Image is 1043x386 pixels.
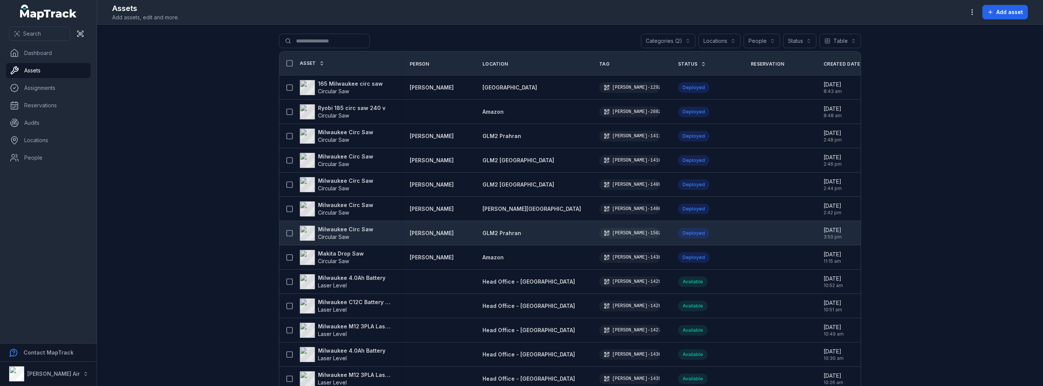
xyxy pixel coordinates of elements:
[824,113,842,119] span: 8:48 am
[318,298,392,306] strong: Milwaukee C12C Battery Charger
[824,323,844,337] time: 7/8/2025, 10:49:38 AM
[318,306,347,313] span: Laser Level
[824,258,841,264] span: 11:15 am
[824,307,842,313] span: 10:51 am
[824,372,843,386] time: 7/8/2025, 10:26:28 AM
[599,276,660,287] div: [PERSON_NAME]-1429
[482,303,575,309] span: Head Office - [GEOGRAPHIC_DATA]
[824,226,842,234] span: [DATE]
[482,326,575,334] a: Head Office - [GEOGRAPHIC_DATA]
[824,161,842,167] span: 2:46 pm
[300,250,364,265] a: Makita Drop SawCircular Saw
[300,226,373,241] a: Milwaukee Circ SawCircular Saw
[318,226,373,233] strong: Milwaukee Circ Saw
[410,229,454,237] strong: [PERSON_NAME]
[318,258,349,264] span: Circular Saw
[824,234,842,240] span: 3:50 pm
[6,98,91,113] a: Reservations
[824,154,842,167] time: 7/13/2025, 2:46:48 PM
[410,132,454,140] strong: [PERSON_NAME]
[824,355,844,361] span: 10:30 am
[482,375,575,383] a: Head Office - [GEOGRAPHIC_DATA]
[482,278,575,286] a: Head Office - [GEOGRAPHIC_DATA]
[678,228,709,239] div: Deployed
[824,331,844,337] span: 10:49 am
[599,325,660,336] div: [PERSON_NAME]-1427
[300,347,385,362] a: Milwaukee 4.0Ah BatteryLaser Level
[982,5,1028,19] button: Add asset
[678,252,709,263] div: Deployed
[751,61,784,67] span: Reservation
[824,299,842,313] time: 7/8/2025, 10:51:00 AM
[783,34,816,48] button: Status
[482,108,504,116] a: Amazon
[819,34,861,48] button: Table
[318,153,373,160] strong: Milwaukee Circ Saw
[824,226,842,240] time: 7/10/2025, 3:50:37 PM
[482,108,504,115] span: Amazon
[599,82,660,93] div: [PERSON_NAME]-1292
[996,8,1023,16] span: Add asset
[318,88,349,94] span: Circular Saw
[482,302,575,310] a: Head Office - [GEOGRAPHIC_DATA]
[599,155,660,166] div: [PERSON_NAME]-1410
[824,348,844,355] span: [DATE]
[824,202,841,216] time: 7/13/2025, 2:42:25 PM
[318,185,349,191] span: Circular Saw
[6,150,91,165] a: People
[599,301,660,311] div: [PERSON_NAME]-1428
[482,327,575,333] span: Head Office - [GEOGRAPHIC_DATA]
[300,177,373,192] a: Milwaukee Circ SawCircular Saw
[482,157,554,164] a: GLM2 [GEOGRAPHIC_DATA]
[824,202,841,210] span: [DATE]
[824,81,842,88] span: [DATE]
[824,88,842,94] span: 8:43 am
[300,274,385,289] a: Milwaukee 4.0Ah BatteryLaser Level
[678,61,706,67] a: Status
[824,137,842,143] span: 2:48 pm
[410,205,454,213] a: [PERSON_NAME]
[482,61,508,67] span: Location
[599,61,609,67] span: Tag
[824,210,841,216] span: 2:42 pm
[20,5,77,20] a: MapTrack
[482,84,537,91] span: [GEOGRAPHIC_DATA]
[482,133,521,139] span: GLM2 Prahran
[482,351,575,358] span: Head Office - [GEOGRAPHIC_DATA]
[824,185,842,191] span: 2:44 pm
[318,104,385,112] strong: Ryobi 185 circ saw 240 v
[482,206,581,212] span: [PERSON_NAME][GEOGRAPHIC_DATA]
[678,301,708,311] div: Available
[824,380,843,386] span: 10:26 am
[6,133,91,148] a: Locations
[318,282,347,289] span: Laser Level
[27,370,80,377] strong: [PERSON_NAME] Air
[824,299,842,307] span: [DATE]
[318,371,392,379] strong: Milwaukee M12 3PLA Laser Level
[6,80,91,96] a: Assignments
[678,155,709,166] div: Deployed
[300,60,316,66] span: Asset
[112,14,179,21] span: Add assets, edit and more.
[678,204,709,214] div: Deployed
[318,137,349,143] span: Circular Saw
[482,181,554,188] span: GLM2 [GEOGRAPHIC_DATA]
[318,80,383,88] strong: 165 Milwaukee circ saw
[744,34,780,48] button: People
[678,131,709,141] div: Deployed
[824,61,869,67] a: Created Date
[482,205,581,213] a: [PERSON_NAME][GEOGRAPHIC_DATA]
[318,331,347,337] span: Laser Level
[678,349,708,360] div: Available
[482,229,521,237] a: GLM2 Prahran
[6,115,91,130] a: Audits
[824,105,842,119] time: 7/28/2025, 8:48:11 AM
[318,355,347,361] span: Laser Level
[824,178,842,185] span: [DATE]
[599,131,660,141] div: [PERSON_NAME]-1411
[318,274,385,282] strong: Milwaukee 4.0Ah Battery
[300,80,383,95] a: 165 Milwaukee circ sawCircular Saw
[23,349,74,356] strong: Contact MapTrack
[318,209,349,216] span: Circular Saw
